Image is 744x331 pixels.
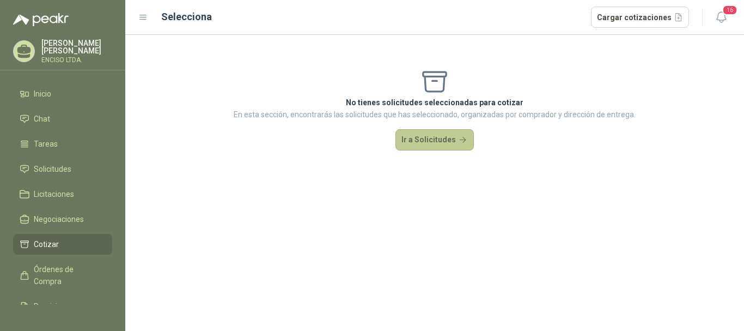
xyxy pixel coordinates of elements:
span: Licitaciones [34,188,74,200]
h2: Selecciona [161,9,212,25]
button: Cargar cotizaciones [591,7,690,28]
span: Remisiones [34,300,74,312]
a: Órdenes de Compra [13,259,112,292]
a: Negociaciones [13,209,112,230]
span: Órdenes de Compra [34,263,102,287]
img: Logo peakr [13,13,69,26]
a: Cotizar [13,234,112,255]
span: Cotizar [34,238,59,250]
a: Chat [13,109,112,129]
span: Inicio [34,88,51,100]
button: Ir a Solicitudes [395,129,474,151]
span: 16 [722,5,737,15]
span: Solicitudes [34,163,71,175]
p: [PERSON_NAME] [PERSON_NAME] [41,39,112,55]
span: Chat [34,113,50,125]
a: Inicio [13,83,112,104]
span: Negociaciones [34,213,84,225]
button: 16 [711,8,731,27]
a: Licitaciones [13,184,112,204]
p: No tienes solicitudes seleccionadas para cotizar [234,97,636,109]
p: En esta sección, encontrarás las solicitudes que has seleccionado, organizadas por comprador y di... [234,109,636,121]
a: Tareas [13,134,112,154]
a: Solicitudes [13,159,112,179]
span: Tareas [34,138,58,150]
a: Remisiones [13,296,112,317]
p: ENCISO LTDA. [41,57,112,63]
